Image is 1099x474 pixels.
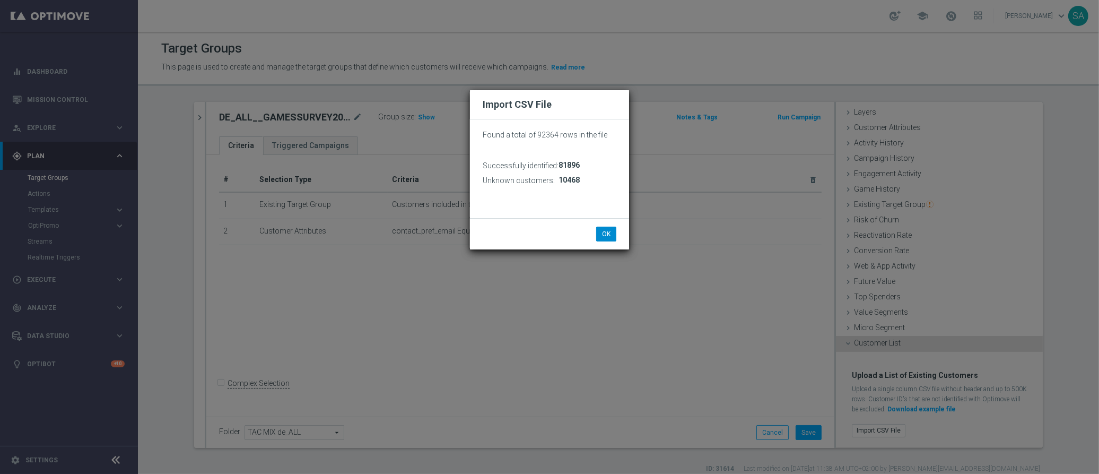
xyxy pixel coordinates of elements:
[596,227,616,242] button: OK
[483,130,616,140] p: Found a total of 92364 rows in the file
[483,98,616,111] h2: Import CSV File
[483,161,559,170] h3: Successfully identified:
[483,176,555,185] h3: Unknown customers:
[559,176,580,185] span: 10468
[559,161,580,170] span: 81896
